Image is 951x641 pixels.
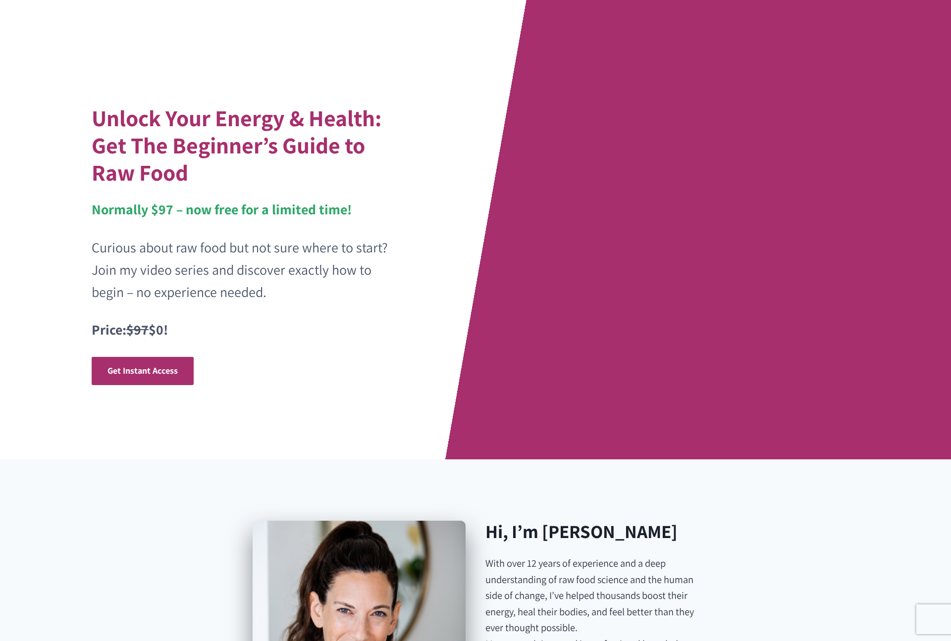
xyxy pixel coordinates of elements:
a: Get Instant Access [92,357,194,385]
p: Curious about raw food but not sure where to start? Join my video series and discover exactly how... [92,237,391,303]
h1: Unlock Your Energy & Health: Get The Beginner’s Guide to Raw Food [92,104,391,186]
s: $97 [126,320,149,339]
h2: Hi, I’m [PERSON_NAME] [485,521,698,543]
span: Get Instant Access [107,365,178,376]
strong: Normally $97 – now free for a limited time! [92,200,352,218]
strong: Price: $0! [92,320,168,339]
